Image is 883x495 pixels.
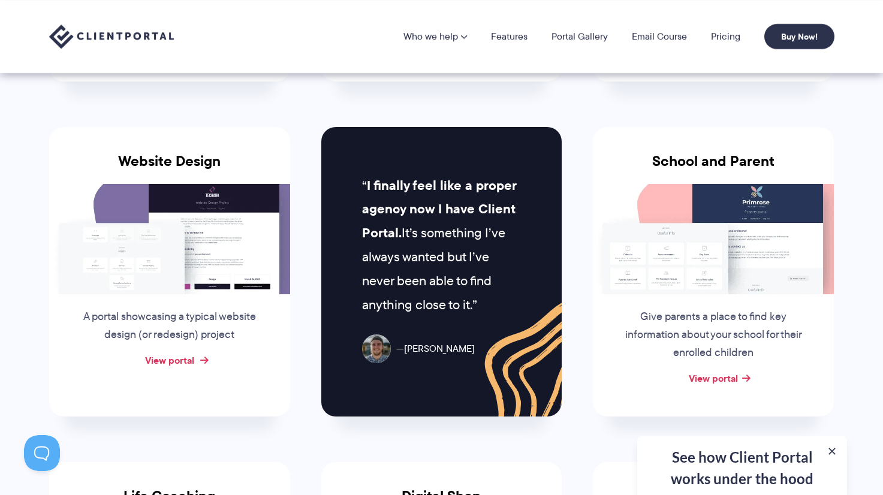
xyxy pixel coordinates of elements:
[403,32,467,41] a: Who we help
[145,353,194,367] a: View portal
[491,32,528,41] a: Features
[764,24,834,49] a: Buy Now!
[632,32,687,41] a: Email Course
[362,174,521,317] p: It’s something I’ve always wanted but I’ve never been able to find anything close to it.
[49,153,290,184] h3: Website Design
[689,371,738,385] a: View portal
[396,340,475,358] span: [PERSON_NAME]
[79,308,261,344] p: A portal showcasing a typical website design (or redesign) project
[711,32,740,41] a: Pricing
[593,153,834,184] h3: School and Parent
[24,435,60,471] iframe: Toggle Customer Support
[622,308,804,362] p: Give parents a place to find key information about your school for their enrolled children
[362,176,516,243] strong: I finally feel like a proper agency now I have Client Portal.
[552,32,608,41] a: Portal Gallery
